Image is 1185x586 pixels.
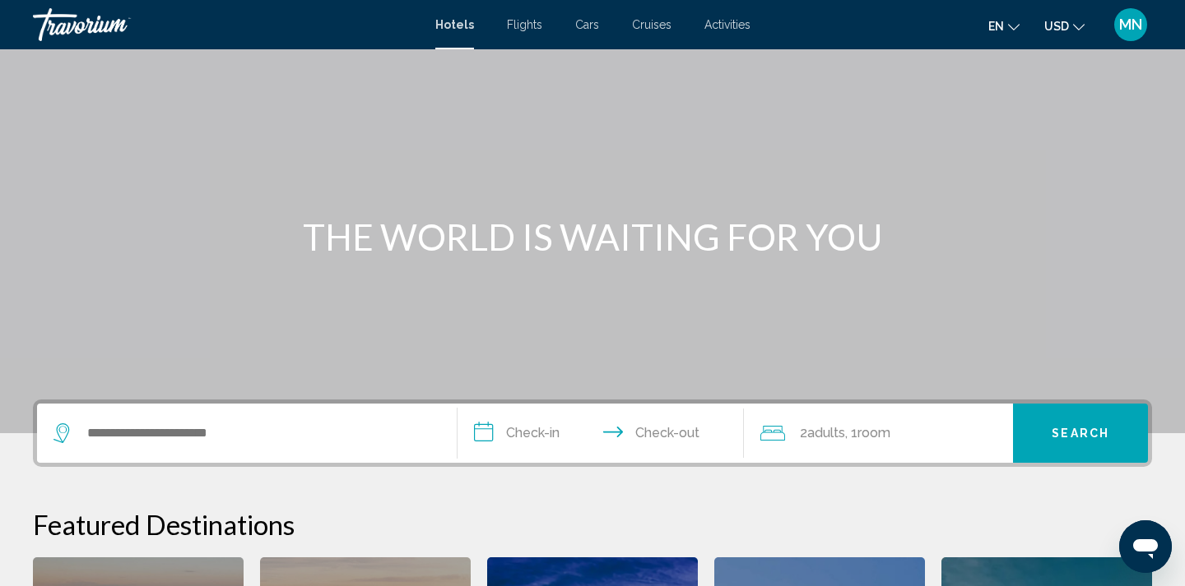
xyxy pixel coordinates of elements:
button: Check in and out dates [458,404,744,463]
button: Change currency [1044,14,1085,38]
span: en [988,20,1004,33]
a: Flights [507,18,542,31]
span: USD [1044,20,1069,33]
a: Activities [704,18,750,31]
span: Adults [807,425,845,441]
button: User Menu [1109,7,1152,42]
iframe: Button to launch messaging window [1119,520,1172,573]
button: Search [1013,404,1148,463]
h1: THE WORLD IS WAITING FOR YOU [284,215,901,258]
span: , 1 [845,422,890,445]
span: MN [1119,16,1142,33]
a: Travorium [33,8,419,41]
a: Hotels [435,18,474,31]
span: Search [1052,427,1109,441]
a: Cruises [632,18,671,31]
button: Change language [988,14,1020,38]
span: Room [857,425,890,441]
div: Search widget [37,404,1148,463]
a: Cars [575,18,599,31]
span: 2 [800,422,845,445]
button: Travelers: 2 adults, 0 children [744,404,1014,463]
h2: Featured Destinations [33,508,1152,541]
